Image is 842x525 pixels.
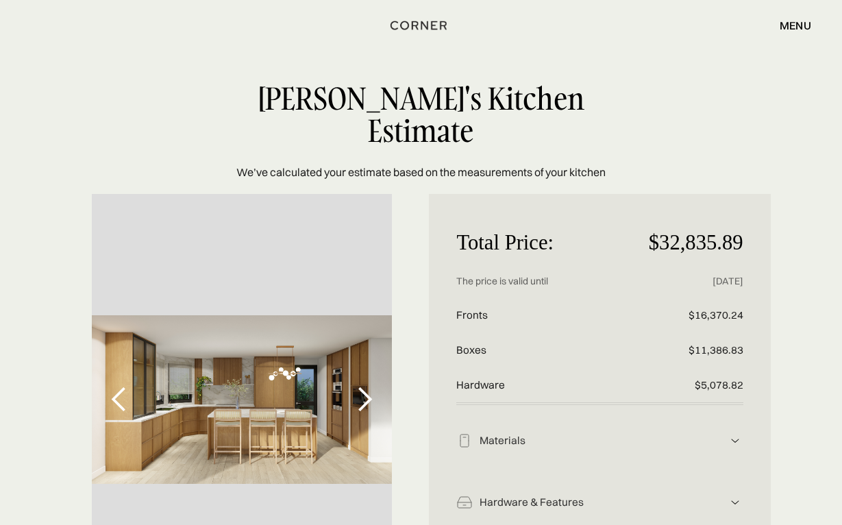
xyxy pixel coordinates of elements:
[647,221,743,265] p: $32,835.89
[456,333,647,368] p: Boxes
[214,82,628,147] div: [PERSON_NAME]'s Kitchen Estimate
[456,368,647,403] p: Hardware
[456,298,647,333] p: Fronts
[456,221,647,265] p: Total Price:
[647,333,743,368] p: $11,386.83
[382,16,460,34] a: home
[647,298,743,333] p: $16,370.24
[236,164,606,180] p: We’ve calculated your estimate based on the measurements of your kitchen
[766,14,811,37] div: menu
[473,434,726,448] div: Materials
[647,265,743,298] p: [DATE]
[647,368,743,403] p: $5,078.82
[780,20,811,31] div: menu
[456,265,647,298] p: The price is valid until
[473,496,726,510] div: Hardware & Features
